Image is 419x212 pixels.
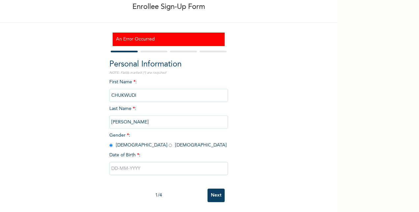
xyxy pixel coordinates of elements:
[109,192,208,199] div: 1 / 4
[109,152,140,159] span: Date of Birth :
[109,89,228,102] input: Enter your first name
[109,70,228,75] p: NOTE: Fields marked (*) are required
[109,116,228,129] input: Enter your last name
[109,106,228,124] span: Last Name :
[109,59,228,70] h2: Personal Information
[116,36,221,43] h3: An Error Occurred
[208,189,225,202] input: Next
[109,80,228,98] span: First Name :
[109,133,227,147] span: Gender : [DEMOGRAPHIC_DATA] [DEMOGRAPHIC_DATA]
[109,162,228,175] input: DD-MM-YYYY
[132,2,205,13] p: Enrollee Sign-Up Form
